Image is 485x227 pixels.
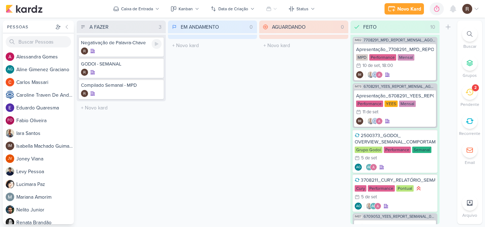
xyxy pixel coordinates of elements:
[462,212,477,219] p: Arquivo
[366,203,373,210] img: Iara Santos
[361,195,377,199] div: 5 de set
[463,72,477,79] p: Grupos
[463,43,476,50] p: Buscar
[356,93,434,99] div: Apresentação_6708291_YEES_REPORT_MENSAL_AGOSTO
[367,166,372,169] p: AG
[412,147,431,153] div: Semanal
[427,23,438,31] div: 10
[356,54,368,61] div: MPD
[396,185,414,192] div: Pontual
[6,5,43,13] img: kardz.app
[366,164,373,171] div: Aline Gimenez Graciano
[6,78,14,86] img: Carlos Massari
[364,215,436,219] span: 6709053_YEES_REPORT_SEMANAL_09.09_MARKETING
[370,164,377,171] img: Alessandra Gomes
[81,90,88,97] div: Criador(a): Rafael Dornelles
[6,205,14,214] img: Nelito Junior
[367,71,374,78] img: Iara Santos
[374,203,381,210] img: Alessandra Gomes
[385,3,424,15] button: Novo Kard
[355,203,362,210] div: Criador(a): Aline Gimenez Graciano
[16,79,74,86] div: C a r l o s M a s s a r i
[354,38,362,42] span: IM82
[355,203,362,210] div: Aline Gimenez Graciano
[355,164,362,171] div: Criador(a): Aline Gimenez Graciano
[364,164,377,171] div: Colaboradores: Aline Gimenez Graciano, Alessandra Gomes
[370,203,377,210] div: Aline Gimenez Graciano
[338,23,347,31] div: 0
[356,166,361,169] p: AG
[16,66,74,73] div: A l i n e G i m e n e z G r a c i a n o
[398,54,414,61] div: Mensal
[380,63,393,68] div: , 18:00
[384,147,411,153] div: Performance
[363,63,380,68] div: 10 de set
[355,147,382,153] div: Grupo Godoi
[16,155,74,163] div: J o n e y V i a n a
[364,38,436,42] span: 7708291_MPD_REPORT_MENSAL_AGOSTO
[16,168,74,175] div: L e v y P e s s o a
[371,71,378,78] img: Caroline Traven De Andrade
[16,53,74,61] div: A l e s s a n d r a G o m e s
[364,203,381,210] div: Colaboradores: Iara Santos, Aline Gimenez Graciano, Alessandra Gomes
[355,185,366,192] div: Cury
[462,4,472,14] img: Rafael Dornelles
[6,167,14,176] img: Levy Pessoa
[369,54,396,61] div: Performance
[16,130,74,137] div: I a r a S a n t o s
[6,129,14,137] img: Iara Santos
[368,185,395,192] div: Performance
[81,61,162,67] div: GODOI - SEMANAL
[376,71,383,78] img: Alessandra Gomes
[6,142,14,150] div: Isabella Machado Guimarães
[16,193,74,201] div: M a r i a n a A m o r i m
[364,85,436,89] span: 6708291_YEES_REPORT_MENSAL_AGOSTO
[78,103,164,113] input: + Novo kard
[16,219,74,226] div: R e n a t a B r a n d ã o
[399,101,416,107] div: Mensal
[358,120,361,123] p: IM
[6,36,71,47] input: Buscar Pessoas
[356,71,363,78] div: Criador(a): Isabella Machado Guimarães
[365,71,383,78] div: Colaboradores: Iara Santos, Caroline Traven De Andrade, Alessandra Gomes
[355,177,435,183] div: 3708211_CURY_RELATÓRIO_SEMANAL_CAMPANHA_CONTRATAÇÃO_RJ
[81,69,88,76] div: Criador(a): Rafael Dornelles
[356,205,361,208] p: AG
[81,90,88,97] img: Rafael Dornelles
[6,24,54,30] div: Pessoas
[415,185,422,192] div: Prioridade Alta
[6,180,14,188] img: Lucimara Paz
[358,73,361,77] p: IM
[356,118,363,125] div: Criador(a): Isabella Machado Guimarães
[16,91,74,99] div: C a r o l i n e T r a v e n D e A n d r a d e
[376,118,383,125] img: Alessandra Gomes
[356,101,383,107] div: Performance
[81,47,88,55] img: Rafael Dornelles
[371,118,378,125] img: Caroline Traven De Andrade
[355,132,435,145] div: 2500373_GODOI_ OVERVIEW_SEMANAL_COMPORTAMENTO_LEADS
[459,130,480,137] p: Recorrente
[16,181,74,188] div: L u c i m a r a P a z
[16,206,74,214] div: N e l i t o J u n i o r
[156,23,164,31] div: 3
[8,144,12,148] p: IM
[354,85,362,89] span: IM78
[261,40,347,51] input: + Novo kard
[6,91,14,99] img: Caroline Traven De Andrade
[6,116,14,125] div: Fabio Oliveira
[81,82,162,89] div: Compilado Semanal - MPD
[356,118,363,125] div: Isabella Machado Guimarães
[6,103,14,112] img: Eduardo Quaresma
[397,5,421,13] div: Novo Kard
[16,104,74,112] div: E d u a r d o Q u a r e s m a
[6,193,14,201] img: Mariana Amorim
[457,26,482,50] li: Ctrl + F
[152,39,162,49] div: Ligar relógio
[361,156,377,160] div: 5 de set
[365,118,383,125] div: Colaboradores: Iara Santos, Caroline Traven De Andrade, Alessandra Gomes
[461,101,479,108] p: Pendente
[474,85,476,91] div: 2
[355,164,362,171] div: Aline Gimenez Graciano
[356,46,434,53] div: Apresentação_7708291_MPD_REPORT_MENSAL_AGOSTO
[385,101,398,107] div: YEES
